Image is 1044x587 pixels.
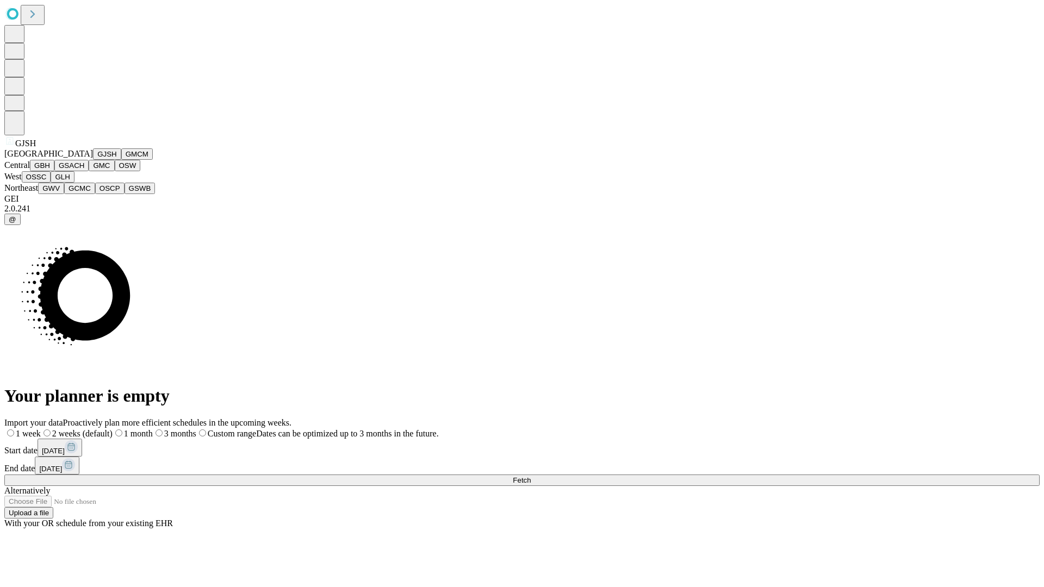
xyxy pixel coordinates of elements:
span: @ [9,215,16,223]
button: [DATE] [35,457,79,474]
span: Central [4,160,30,170]
span: Fetch [513,476,531,484]
input: 1 week [7,429,14,436]
span: 1 week [16,429,41,438]
span: Custom range [208,429,256,438]
span: Northeast [4,183,38,192]
span: West [4,172,22,181]
button: OSW [115,160,141,171]
button: Upload a file [4,507,53,519]
h1: Your planner is empty [4,386,1040,406]
span: [GEOGRAPHIC_DATA] [4,149,93,158]
input: 1 month [115,429,122,436]
span: Dates can be optimized up to 3 months in the future. [256,429,438,438]
button: [DATE] [38,439,82,457]
span: [DATE] [39,465,62,473]
span: 1 month [124,429,153,438]
span: Import your data [4,418,63,427]
button: GLH [51,171,74,183]
span: Alternatively [4,486,50,495]
button: GMC [89,160,114,171]
button: GMCM [121,148,153,160]
button: GSACH [54,160,89,171]
button: GSWB [125,183,156,194]
div: 2.0.241 [4,204,1040,214]
button: GWV [38,183,64,194]
div: End date [4,457,1040,474]
span: [DATE] [42,447,65,455]
span: 2 weeks (default) [52,429,113,438]
span: With your OR schedule from your existing EHR [4,519,173,528]
button: OSCP [95,183,125,194]
button: @ [4,214,21,225]
input: 3 months [156,429,163,436]
button: Fetch [4,474,1040,486]
span: Proactively plan more efficient schedules in the upcoming weeks. [63,418,291,427]
input: Custom rangeDates can be optimized up to 3 months in the future. [199,429,206,436]
button: GCMC [64,183,95,194]
span: GJSH [15,139,36,148]
input: 2 weeks (default) [43,429,51,436]
div: GEI [4,194,1040,204]
span: 3 months [164,429,196,438]
button: OSSC [22,171,51,183]
div: Start date [4,439,1040,457]
button: GBH [30,160,54,171]
button: GJSH [93,148,121,160]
